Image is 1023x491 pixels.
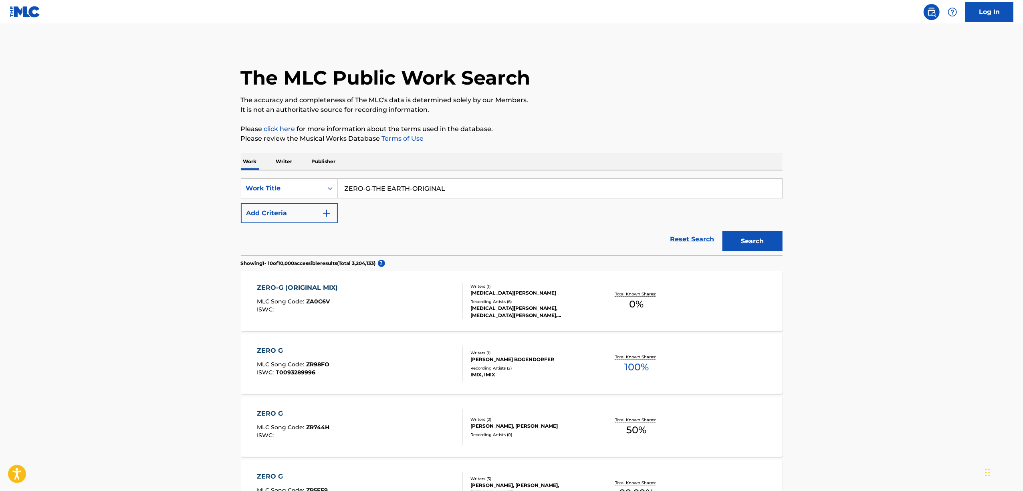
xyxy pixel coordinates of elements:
[624,360,649,374] span: 100 %
[470,356,591,363] div: [PERSON_NAME] BOGENDORFER
[246,184,318,193] div: Work Title
[927,7,936,17] img: search
[241,153,259,170] p: Work
[241,105,783,115] p: It is not an authoritative source for recording information.
[257,346,329,356] div: ZERO G
[470,289,591,297] div: [MEDICAL_DATA][PERSON_NAME]
[264,125,295,133] a: click here
[306,361,329,368] span: ZR98FO
[378,260,385,267] span: ?
[257,298,306,305] span: MLC Song Code :
[470,422,591,430] div: [PERSON_NAME], [PERSON_NAME]
[965,2,1013,22] a: Log In
[944,4,960,20] div: Help
[629,297,644,311] span: 0 %
[615,354,658,360] p: Total Known Shares:
[241,334,783,394] a: ZERO GMLC Song Code:ZR98FOISWC:T0093289996Writers (1)[PERSON_NAME] BOGENDORFERRecording Artists (...
[257,361,306,368] span: MLC Song Code :
[470,350,591,356] div: Writers ( 1 )
[241,178,783,255] form: Search Form
[615,417,658,423] p: Total Known Shares:
[306,298,330,305] span: ZA0C6V
[470,476,591,482] div: Writers ( 3 )
[257,369,276,376] span: ISWC :
[257,424,306,431] span: MLC Song Code :
[257,432,276,439] span: ISWC :
[924,4,940,20] a: Public Search
[309,153,338,170] p: Publisher
[241,95,783,105] p: The accuracy and completeness of The MLC's data is determined solely by our Members.
[241,260,376,267] p: Showing 1 - 10 of 10,000 accessible results (Total 3,204,133 )
[241,124,783,134] p: Please for more information about the terms used in the database.
[948,7,957,17] img: help
[470,305,591,319] div: [MEDICAL_DATA][PERSON_NAME], [MEDICAL_DATA][PERSON_NAME], [MEDICAL_DATA][PERSON_NAME], [MEDICAL_D...
[380,135,424,142] a: Terms of Use
[257,472,328,481] div: ZERO G
[615,480,658,486] p: Total Known Shares:
[983,453,1023,491] iframe: Chat Widget
[626,423,646,437] span: 50 %
[470,365,591,371] div: Recording Artists ( 2 )
[615,291,658,297] p: Total Known Shares:
[257,306,276,313] span: ISWC :
[241,134,783,143] p: Please review the Musical Works Database
[241,66,531,90] h1: The MLC Public Work Search
[241,203,338,223] button: Add Criteria
[666,230,718,248] a: Reset Search
[306,424,329,431] span: ZR744H
[241,271,783,331] a: ZERO-G (ORIGINAL MIX)MLC Song Code:ZA0C6VISWC:Writers (1)[MEDICAL_DATA][PERSON_NAME]Recording Art...
[10,6,40,18] img: MLC Logo
[257,409,329,418] div: ZERO G
[470,283,591,289] div: Writers ( 1 )
[985,461,990,485] div: Drag
[276,369,315,376] span: T0093289996
[470,371,591,378] div: IMIX, IMIX
[257,283,342,293] div: ZERO-G (ORIGINAL MIX)
[470,416,591,422] div: Writers ( 2 )
[322,208,331,218] img: 9d2ae6d4665cec9f34b9.svg
[241,397,783,457] a: ZERO GMLC Song Code:ZR744HISWC:Writers (2)[PERSON_NAME], [PERSON_NAME]Recording Artists (0)Total ...
[470,299,591,305] div: Recording Artists ( 6 )
[274,153,295,170] p: Writer
[470,432,591,438] div: Recording Artists ( 0 )
[722,231,783,251] button: Search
